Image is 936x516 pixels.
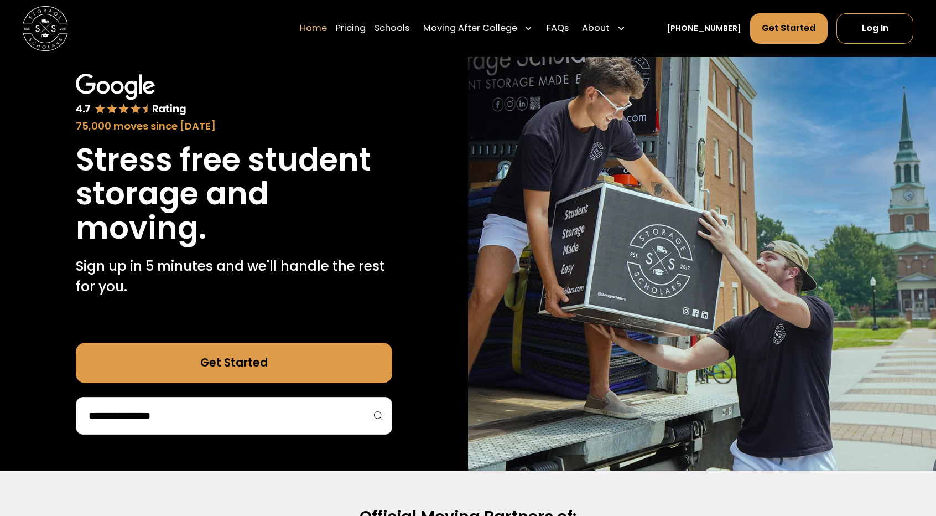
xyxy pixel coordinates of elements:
img: Google 4.7 star rating [76,74,186,116]
a: Schools [375,12,409,44]
a: [PHONE_NUMBER] [667,22,741,34]
h1: Stress free student storage and moving. [76,143,392,245]
a: Pricing [336,12,366,44]
a: Log In [836,13,913,44]
div: Moving After College [423,22,517,35]
img: Storage Scholars makes moving and storage easy. [468,38,936,471]
a: FAQs [547,12,569,44]
p: Sign up in 5 minutes and we'll handle the rest for you. [76,256,392,297]
a: Get Started [76,343,392,384]
a: Get Started [750,13,828,44]
div: 75,000 moves since [DATE] [76,118,392,134]
div: Moving After College [419,12,538,44]
img: Storage Scholars main logo [23,6,68,51]
div: About [578,12,630,44]
div: About [582,22,610,35]
a: Home [300,12,327,44]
